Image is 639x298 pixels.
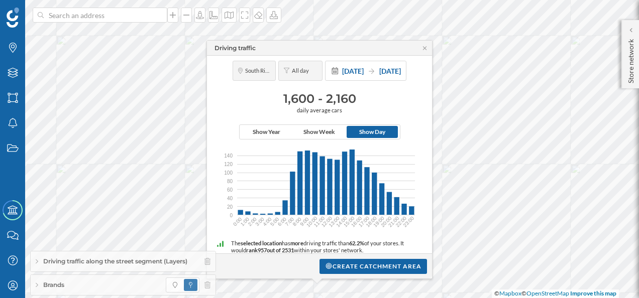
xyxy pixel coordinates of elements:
[380,215,393,228] text: 20:00
[402,215,415,228] text: 23:00
[395,215,408,228] text: 22:00
[365,215,378,228] text: 18:00
[224,160,233,168] span: 120
[626,35,636,83] p: Store network
[492,289,619,298] div: © ©
[227,194,233,202] span: 40
[7,8,19,28] img: Geoblink Logo
[499,289,521,297] a: Mapbox
[227,186,233,193] span: 60
[277,216,288,227] text: 6:00
[217,241,224,247] img: intelligent_assistant_bucket_2.svg
[526,289,569,297] a: OpenStreetMap
[267,247,281,253] span: out of
[387,215,400,228] text: 21:00
[241,240,282,246] span: selected location
[20,7,56,16] span: Support
[342,67,364,75] span: [DATE]
[294,247,363,253] span: within your stores' network.
[227,177,233,185] span: 80
[305,215,318,228] text: 10:00
[299,216,310,227] text: 9:00
[215,44,256,53] div: Driving traffic
[372,215,385,228] text: 19:00
[212,91,427,107] h3: 1,600 - 2,160
[224,152,233,159] span: 140
[303,127,335,136] span: Show Week
[358,215,371,228] text: 17:00
[269,216,280,227] text: 5:00
[282,247,294,253] span: 2531
[290,240,303,246] span: more
[313,215,326,228] text: 11:00
[359,127,385,136] span: Show Day
[43,257,187,266] span: Driving traffic along the street segment (Layers)
[231,240,241,246] span: The
[570,289,616,297] a: Improve this map
[379,67,401,75] span: [DATE]
[282,240,290,246] span: has
[291,216,302,227] text: 8:00
[254,216,265,227] text: 3:00
[227,203,233,210] span: 20
[246,247,258,253] span: rank
[284,216,295,227] text: 7:00
[247,216,258,227] text: 2:00
[230,211,233,219] span: 0
[231,240,404,254] span: of your stores. It would
[292,67,317,75] span: All day
[43,280,64,289] span: Brands
[240,216,251,227] text: 1:00
[212,107,427,114] span: daily average cars
[328,215,341,228] text: 13:00
[350,215,363,228] text: 16:00
[349,240,364,246] span: 62.2%
[253,127,280,136] span: Show Year
[224,169,233,176] span: 100
[335,215,348,228] text: 14:00
[245,67,270,75] span: South Ribble
[303,240,349,246] span: driving traffic than
[321,215,334,228] text: 12:00
[262,216,273,227] text: 4:00
[258,247,267,253] span: 957
[343,215,356,228] text: 15:00
[232,216,243,227] text: 0:00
